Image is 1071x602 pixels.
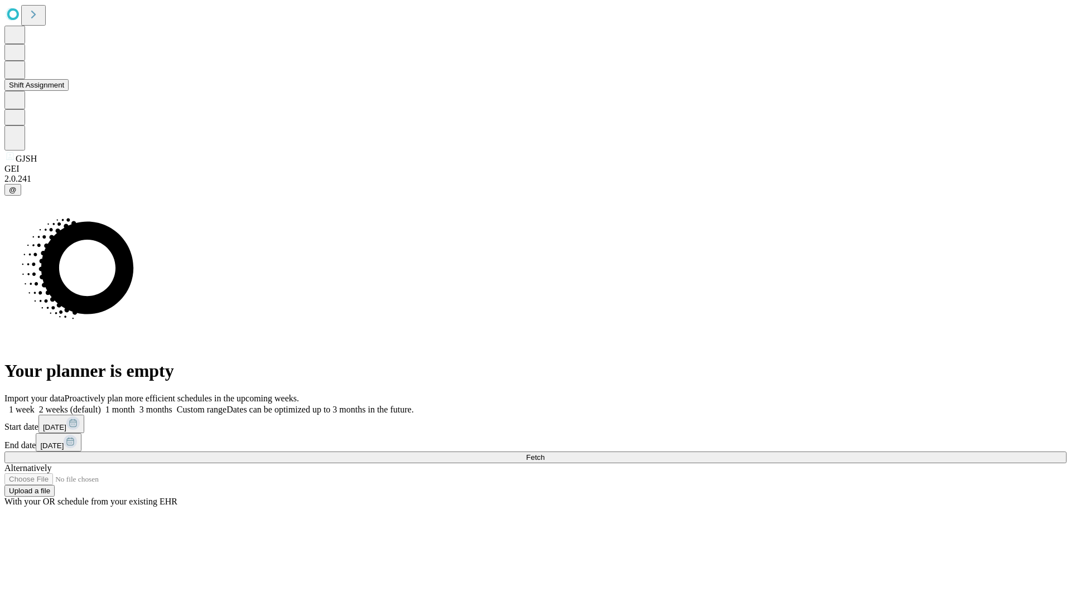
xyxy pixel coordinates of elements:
[4,433,1067,452] div: End date
[40,441,64,450] span: [DATE]
[9,405,35,414] span: 1 week
[39,405,101,414] span: 2 weeks (default)
[9,186,17,194] span: @
[65,394,299,403] span: Proactively plan more efficient schedules in the upcoming weeks.
[4,394,65,403] span: Import your data
[226,405,413,414] span: Dates can be optimized up to 3 months in the future.
[177,405,226,414] span: Custom range
[16,154,37,163] span: GJSH
[4,79,69,91] button: Shift Assignment
[526,453,544,462] span: Fetch
[105,405,135,414] span: 1 month
[4,463,51,473] span: Alternatively
[4,361,1067,381] h1: Your planner is empty
[36,433,81,452] button: [DATE]
[4,485,55,497] button: Upload a file
[4,452,1067,463] button: Fetch
[4,415,1067,433] div: Start date
[139,405,172,414] span: 3 months
[4,164,1067,174] div: GEI
[43,423,66,431] span: [DATE]
[4,497,177,506] span: With your OR schedule from your existing EHR
[4,174,1067,184] div: 2.0.241
[4,184,21,196] button: @
[38,415,84,433] button: [DATE]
